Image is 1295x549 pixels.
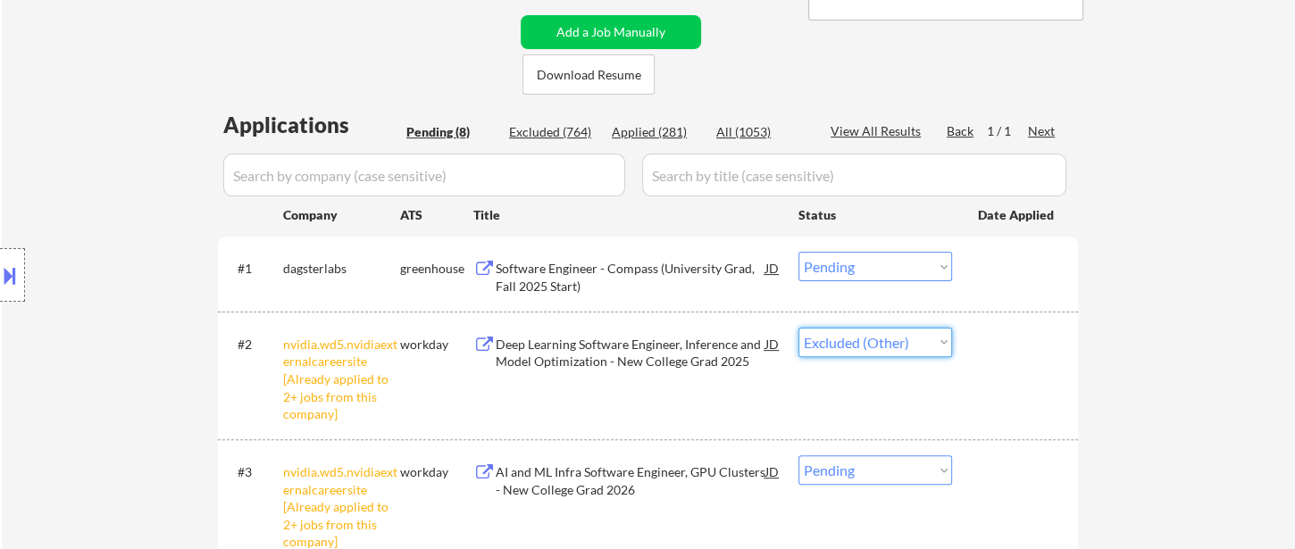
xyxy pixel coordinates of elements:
div: Status [798,198,952,230]
div: Software Engineer - Compass (University Grad, Fall 2025 Start) [496,260,765,295]
div: ATS [400,206,473,224]
input: Search by company (case sensitive) [223,154,625,196]
div: AI and ML Infra Software Engineer, GPU Clusters - New College Grad 2026 [496,463,765,498]
div: dagsterlabs [283,260,400,278]
div: Next [1028,122,1057,140]
div: nvidia.wd5.nvidiaexternalcareersite [Already applied to 2+ jobs from this company] [283,336,400,423]
div: workday [400,336,473,354]
div: Deep Learning Software Engineer, Inference and Model Optimization - New College Grad 2025 [496,336,765,370]
div: JD [764,455,781,487]
div: Company [283,206,400,224]
div: 1 / 1 [987,122,1028,140]
button: Download Resume [522,54,655,95]
div: Title [473,206,781,224]
div: greenhouse [400,260,473,278]
div: Pending (8) [406,123,496,141]
div: JD [764,252,781,284]
div: Excluded (764) [509,123,598,141]
div: Applied (281) [612,123,701,141]
div: Date Applied [978,206,1057,224]
div: workday [400,463,473,481]
div: #3 [238,463,269,481]
div: JD [764,328,781,360]
button: Add a Job Manually [521,15,701,49]
div: All (1053) [716,123,806,141]
div: View All Results [831,122,926,140]
input: Search by title (case sensitive) [642,154,1066,196]
div: Back [947,122,975,140]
